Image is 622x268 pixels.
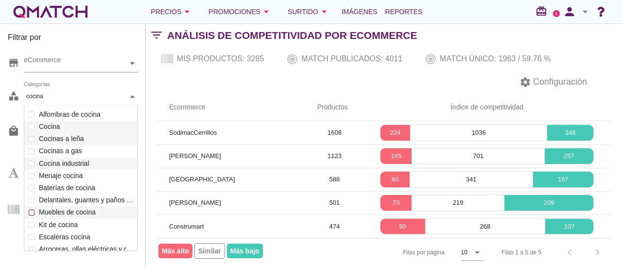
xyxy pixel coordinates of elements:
i: arrow_drop_down [260,6,272,18]
span: [PERSON_NAME] [169,152,221,160]
label: Alfombras de cocina [36,108,135,121]
label: Cocinas a gas [36,145,135,157]
span: [PERSON_NAME] [169,199,221,206]
i: local_mall [8,125,19,137]
i: arrow_drop_down [318,6,330,18]
span: [GEOGRAPHIC_DATA] [169,176,235,183]
p: 107 [545,222,593,232]
h2: Análisis de competitividad por Ecommerce [167,28,417,43]
i: category [8,90,19,102]
i: store [8,57,19,69]
div: Promociones [208,6,272,18]
th: Ecommerce: Not sorted. [157,94,306,121]
a: Imágenes [338,2,381,21]
i: arrow_drop_down [471,247,483,258]
span: Más alto [158,244,192,258]
p: 268 [425,222,546,232]
p: 341 [410,175,533,184]
td: 1608 [306,121,363,144]
i: redeem [536,5,551,17]
label: Kit de cocina [36,219,135,231]
span: SodimacCerrillos [169,129,217,136]
span: Construmart [169,223,204,230]
p: 219 [412,198,504,208]
p: 257 [545,151,593,161]
label: Escaleras cocina [36,231,135,243]
td: 588 [306,168,363,191]
th: Productos: Not sorted. [306,94,363,121]
p: 80 [380,175,410,184]
p: 99 [380,222,425,232]
div: Surtido [288,6,330,18]
label: Cocina [36,121,135,133]
div: Precios [151,6,193,18]
p: 701 [412,151,544,161]
text: 2 [555,11,558,16]
div: Filas 1 a 5 de 5 [501,248,541,257]
td: 474 [306,214,363,238]
a: 2 [553,10,560,17]
label: Delantales, guantes y paños de cocina [36,194,135,206]
i: arrow_drop_down [181,6,193,18]
span: Imágenes [342,6,378,18]
i: arrow_drop_down [579,6,591,18]
p: 1036 [410,128,547,138]
button: Configuración [512,73,595,91]
span: Similar [194,243,225,259]
label: Cocina industrial [36,158,135,170]
td: 501 [306,191,363,214]
label: Cocinas a leña [36,133,135,145]
p: 209 [504,198,593,208]
a: Reportes [381,2,427,21]
button: Surtido [280,2,338,21]
label: Muebles de cocina [36,206,135,218]
a: white-qmatch-logo [12,2,89,21]
button: Promociones [201,2,280,21]
p: 224 [380,128,410,138]
div: Filas por página [306,238,483,267]
label: Arroceras, ollas eléctricas y robots de cocina [36,243,135,255]
p: 167 [533,175,593,184]
i: settings [519,76,531,88]
div: 10 [461,248,467,257]
span: Reportes [385,6,423,18]
td: 1123 [306,144,363,168]
p: 165 [380,151,412,161]
p: 348 [547,128,593,138]
span: Configuración [531,75,587,89]
h3: Filtrar por [8,32,138,47]
i: person [560,5,579,18]
label: Baterías de cocina [36,182,135,194]
button: Precios [143,2,201,21]
span: Más bajo [227,244,263,258]
label: Menaje cocina [36,170,135,182]
p: 73 [380,198,412,208]
th: Índice de competitividad: Not sorted. [363,94,610,121]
